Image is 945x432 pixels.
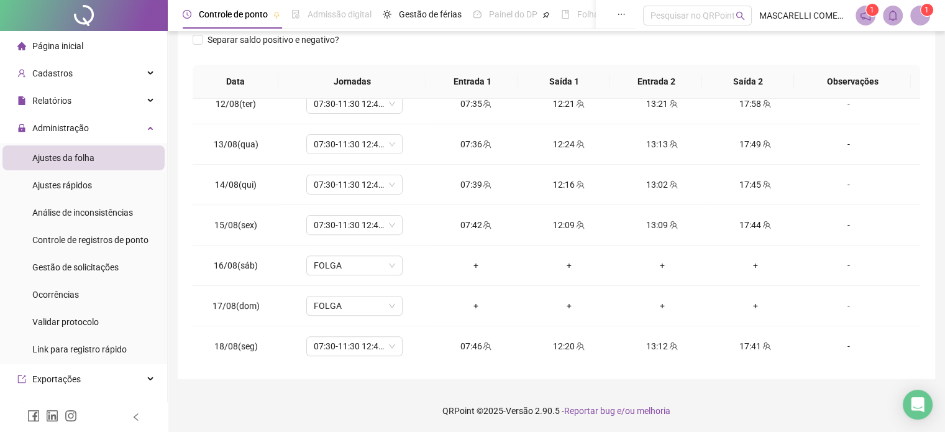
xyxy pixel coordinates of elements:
[426,65,518,99] th: Entrada 1
[482,99,491,108] span: team
[532,178,606,191] div: 12:16
[17,124,26,132] span: lock
[439,339,513,353] div: 07:46
[216,99,256,109] span: 12/08(ter)
[668,180,678,189] span: team
[308,9,372,19] span: Admissão digital
[811,259,885,272] div: -
[761,99,771,108] span: team
[532,339,606,353] div: 12:20
[482,342,491,351] span: team
[719,178,792,191] div: 17:45
[32,317,99,327] span: Validar protocolo
[719,218,792,232] div: 17:44
[214,220,257,230] span: 15/08(sex)
[32,290,79,300] span: Ocorrências
[761,342,771,351] span: team
[626,218,699,232] div: 13:09
[518,65,610,99] th: Saída 1
[273,11,280,19] span: pushpin
[811,178,885,191] div: -
[668,221,678,229] span: team
[193,65,278,99] th: Data
[212,301,260,311] span: 17/08(dom)
[719,137,792,151] div: 17:49
[626,97,699,111] div: 13:21
[314,216,395,234] span: 07:30-11:30 12:42-17:30
[719,299,792,313] div: +
[811,299,885,313] div: -
[32,41,83,51] span: Página inicial
[575,221,585,229] span: team
[199,9,268,19] span: Controle de ponto
[870,6,874,14] span: 1
[32,123,89,133] span: Administração
[399,9,462,19] span: Gestão de férias
[215,180,257,190] span: 14/08(qui)
[489,9,537,19] span: Painel do DP
[482,180,491,189] span: team
[439,259,513,272] div: +
[27,410,40,422] span: facebook
[668,342,678,351] span: team
[575,140,585,149] span: team
[439,299,513,313] div: +
[564,406,670,416] span: Reportar bug e/ou melhoria
[811,218,885,232] div: -
[866,4,879,16] sup: 1
[439,137,513,151] div: 07:36
[577,9,657,19] span: Folha de pagamento
[32,96,71,106] span: Relatórios
[17,96,26,105] span: file
[32,235,148,245] span: Controle de registros de ponto
[626,339,699,353] div: 13:12
[214,341,258,351] span: 18/08(seg)
[887,10,898,21] span: bell
[903,390,933,420] div: Open Intercom Messenger
[575,99,585,108] span: team
[278,65,426,99] th: Jornadas
[132,413,140,421] span: left
[702,65,794,99] th: Saída 2
[32,344,127,354] span: Link para registro rápido
[473,10,482,19] span: dashboard
[532,137,606,151] div: 12:24
[736,11,745,21] span: search
[575,180,585,189] span: team
[532,299,606,313] div: +
[65,410,77,422] span: instagram
[761,180,771,189] span: team
[482,221,491,229] span: team
[561,10,570,19] span: book
[32,68,73,78] span: Cadastros
[214,260,258,270] span: 16/08(sáb)
[17,69,26,78] span: user-add
[668,140,678,149] span: team
[794,65,911,99] th: Observações
[759,9,848,22] span: MASCARELLI COMERCIO DE COUROS
[761,221,771,229] span: team
[532,218,606,232] div: 12:09
[532,259,606,272] div: +
[439,178,513,191] div: 07:39
[626,178,699,191] div: 13:02
[439,218,513,232] div: 07:42
[32,374,81,384] span: Exportações
[314,256,395,275] span: FOLGA
[719,259,792,272] div: +
[482,140,491,149] span: team
[542,11,550,19] span: pushpin
[291,10,300,19] span: file-done
[811,137,885,151] div: -
[183,10,191,19] span: clock-circle
[811,339,885,353] div: -
[575,342,585,351] span: team
[203,33,344,47] span: Separar saldo positivo e negativo?
[32,262,119,272] span: Gestão de solicitações
[32,153,94,163] span: Ajustes da folha
[383,10,391,19] span: sun
[610,65,702,99] th: Entrada 2
[506,406,533,416] span: Versão
[314,337,395,356] span: 07:30-11:30 12:42-17:30
[921,4,933,16] sup: Atualize o seu contato no menu Meus Dados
